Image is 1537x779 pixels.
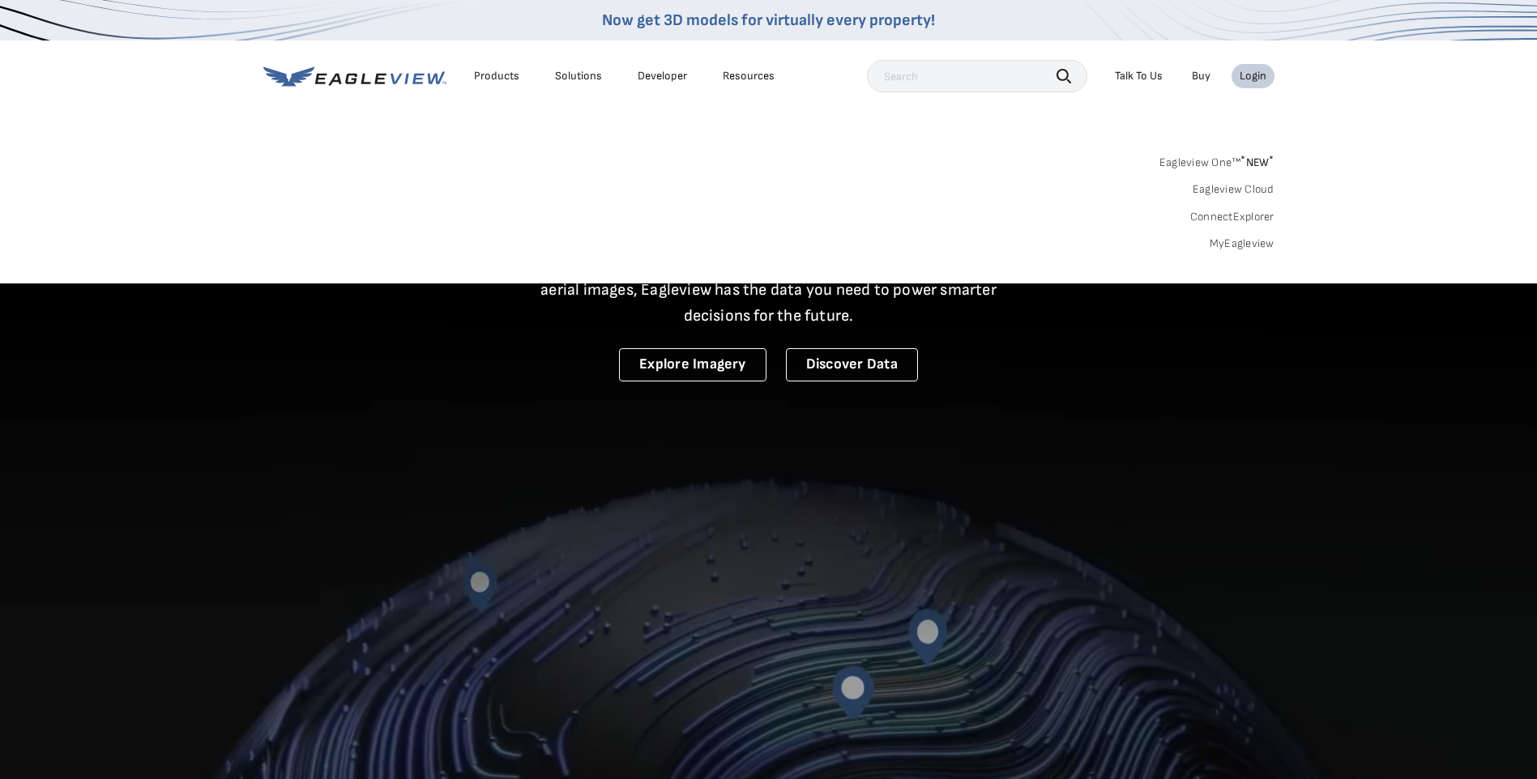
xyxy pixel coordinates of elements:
[1159,151,1274,169] a: Eagleview One™*NEW*
[521,251,1017,329] p: A new era starts here. Built on more than 3.5 billion high-resolution aerial images, Eagleview ha...
[867,60,1087,92] input: Search
[474,69,519,83] div: Products
[1192,69,1210,83] a: Buy
[619,348,766,381] a: Explore Imagery
[1193,182,1274,197] a: Eagleview Cloud
[1210,236,1274,251] a: MyEagleview
[1115,69,1163,83] div: Talk To Us
[786,348,918,381] a: Discover Data
[1240,155,1274,169] span: NEW
[602,11,935,30] a: Now get 3D models for virtually every property!
[723,69,775,83] div: Resources
[1190,210,1274,224] a: ConnectExplorer
[555,69,602,83] div: Solutions
[638,69,687,83] a: Developer
[1240,69,1266,83] div: Login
